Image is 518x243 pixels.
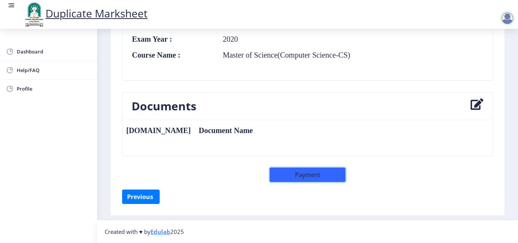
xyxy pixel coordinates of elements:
button: Previous ‍ [122,190,160,204]
span: Help/FAQ [17,66,91,75]
h3: Documents [132,99,196,114]
span: Dashboard [17,47,91,56]
th: [DOMAIN_NAME] [126,126,191,135]
button: Payment [270,168,345,182]
span: Profile [17,84,91,93]
td: Master of Science(Computer Science-CS) [215,51,350,59]
th: Course Name : [132,51,215,59]
a: Edulab [151,228,170,235]
td: Document Name [191,126,253,135]
img: logo [23,2,46,27]
span: Created with ♥ by 2025 [105,228,184,235]
a: Duplicate Marksheet [23,6,148,20]
td: 2020 [215,35,350,43]
th: Exam Year : [132,35,215,43]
